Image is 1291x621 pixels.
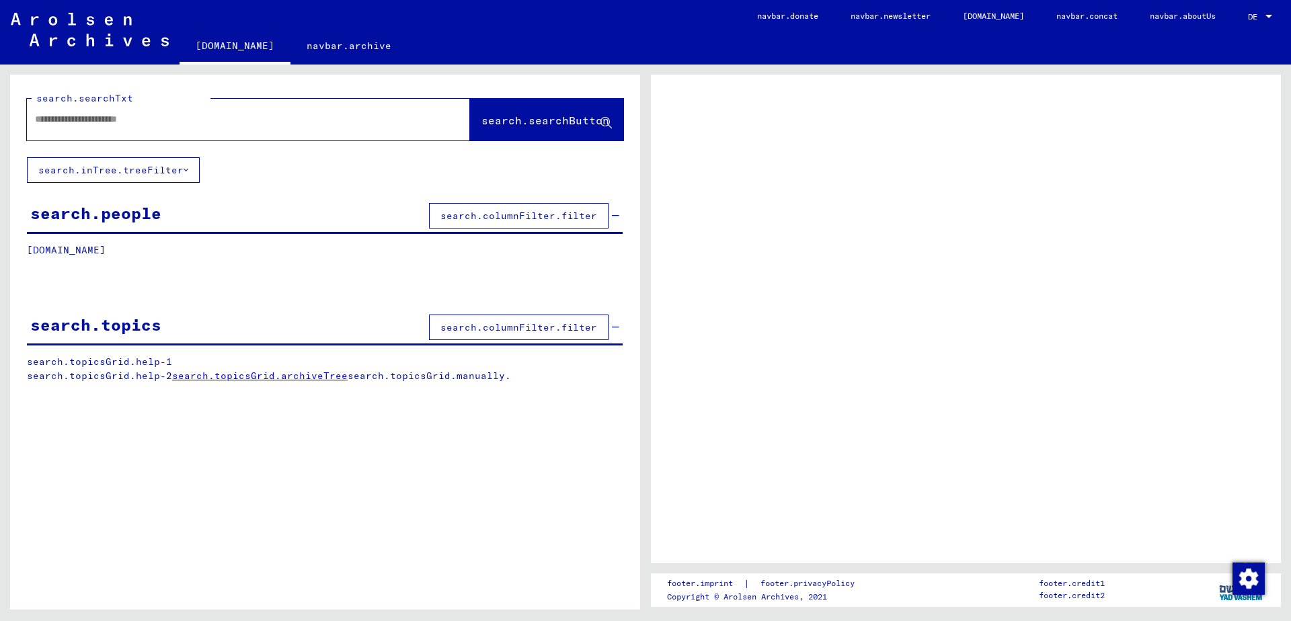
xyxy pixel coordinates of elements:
[30,313,161,337] div: search.topics
[36,92,133,104] mat-label: search.searchTxt
[667,577,871,591] div: |
[27,157,200,183] button: search.inTree.treeFilter
[1233,563,1265,595] img: Change consent
[172,370,348,382] a: search.topicsGrid.archiveTree
[1216,573,1267,606] img: yv_logo.png
[470,99,623,140] button: search.searchButton
[429,315,609,340] button: search.columnFilter.filter
[180,30,290,65] a: [DOMAIN_NAME]
[1039,577,1105,589] p: footer.credit1
[1039,589,1105,602] p: footer.credit2
[440,321,597,333] span: search.columnFilter.filter
[1248,12,1263,22] span: DE
[27,355,623,383] p: search.topicsGrid.help-1 search.topicsGrid.help-2 search.topicsGrid.manually.
[667,577,744,591] a: footer.imprint
[290,30,407,62] a: navbar.archive
[429,203,609,229] button: search.columnFilter.filter
[750,577,871,591] a: footer.privacyPolicy
[11,13,169,46] img: Arolsen_neg.svg
[481,114,609,127] span: search.searchButton
[667,591,871,603] p: Copyright © Arolsen Archives, 2021
[27,243,623,257] p: [DOMAIN_NAME]
[30,201,161,225] div: search.people
[440,210,597,222] span: search.columnFilter.filter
